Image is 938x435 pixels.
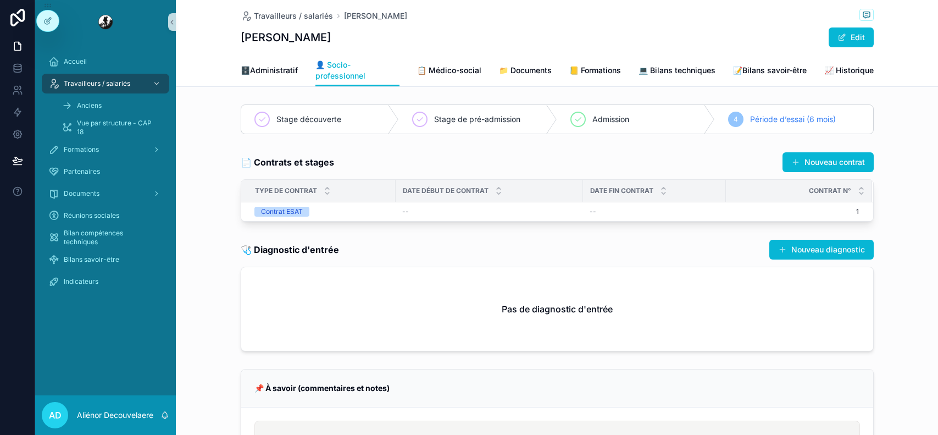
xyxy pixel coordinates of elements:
[42,52,169,71] a: Accueil
[64,255,119,264] span: Bilans savoir-être
[569,60,621,82] a: 📒 Formations
[639,60,715,82] a: 💻 Bilans techniques
[824,60,874,82] a: 📈 Historique
[434,114,520,125] span: Stage de pré-admission
[42,184,169,203] a: Documents
[315,59,399,81] span: 👤 Socio-professionnel
[417,60,481,82] a: 📋 Médico-social
[35,44,176,306] div: scrollable content
[64,189,99,198] span: Documents
[55,118,169,137] a: Vue par structure - CAP 18
[502,302,613,316] h2: Pas de diagnostic d'entrée
[97,13,114,31] img: App logo
[639,65,715,76] span: 💻 Bilans techniques
[261,207,303,217] div: Contrat ESAT
[42,272,169,291] a: Indicateurs
[42,162,169,181] a: Partenaires
[809,186,851,195] span: Contrat n°
[64,145,99,154] span: Formations
[77,101,102,110] span: Anciens
[241,65,298,76] span: 🗄️Administratif
[254,383,390,393] strong: 📌 À savoir (commentaires et notes)
[42,206,169,225] a: Réunions sociales
[255,186,317,195] span: Type de contrat
[726,207,859,216] a: 1
[241,60,298,82] a: 🗄️Administratif
[276,114,341,125] span: Stage découverte
[55,96,169,115] a: Anciens
[417,65,481,76] span: 📋 Médico-social
[64,57,87,66] span: Accueil
[402,207,576,216] a: --
[241,243,339,256] strong: 🩺 Diagnostic d'entrée
[733,60,807,82] a: 📝Bilans savoir-être
[241,30,331,45] h1: [PERSON_NAME]
[592,114,629,125] span: Admission
[64,277,98,286] span: Indicateurs
[824,65,874,76] span: 📈 Historique
[829,27,874,47] button: Edit
[42,74,169,93] a: Travailleurs / salariés
[750,114,836,125] span: Période d’essai (6 mois)
[241,10,333,21] a: Travailleurs / salariés
[402,207,409,216] span: --
[499,60,552,82] a: 📁 Documents
[77,410,153,421] p: Aliénor Decouvelaere
[42,228,169,247] a: Bilan compétences techniques
[64,211,119,220] span: Réunions sociales
[241,156,334,169] strong: 📄 Contrats et stages
[499,65,552,76] span: 📁 Documents
[254,10,333,21] span: Travailleurs / salariés
[49,409,62,422] span: AD
[344,10,407,21] a: [PERSON_NAME]
[590,207,596,216] span: --
[782,152,874,172] button: Nouveau contrat
[42,250,169,269] a: Bilans savoir-être
[569,65,621,76] span: 📒 Formations
[42,140,169,159] a: Formations
[64,79,130,88] span: Travailleurs / salariés
[254,207,389,217] a: Contrat ESAT
[733,65,807,76] span: 📝Bilans savoir-être
[403,186,489,195] span: Date début de contrat
[769,240,874,260] button: Nouveau diagnostic
[64,229,158,246] span: Bilan compétences techniques
[590,186,653,195] span: Date fin contrat
[64,167,100,176] span: Partenaires
[590,207,719,216] a: --
[77,119,158,136] span: Vue par structure - CAP 18
[734,115,738,124] span: 4
[315,55,399,87] a: 👤 Socio-professionnel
